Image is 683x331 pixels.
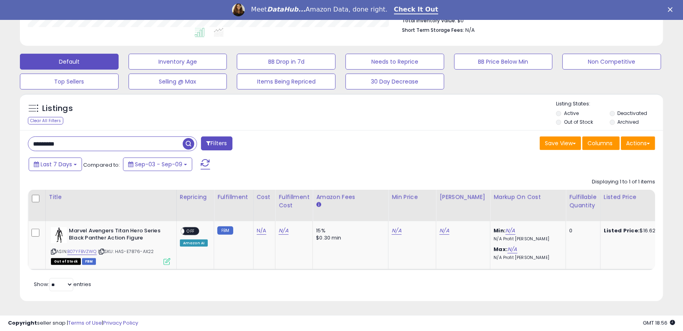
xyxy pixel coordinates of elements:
span: OFF [184,228,197,234]
button: 30 Day Decrease [345,74,444,90]
button: Last 7 Days [29,158,82,171]
div: Listed Price [604,193,673,201]
a: N/A [439,227,449,235]
img: Profile image for Georgie [232,4,245,16]
a: N/A [279,227,288,235]
label: Archived [617,119,639,125]
div: Fulfillment [217,193,250,201]
label: Out of Stock [564,119,593,125]
a: Terms of Use [68,319,102,327]
div: $0.30 min [316,234,382,241]
span: Last 7 Days [41,160,72,168]
div: Close [668,7,676,12]
button: BB Drop in 7d [237,54,336,70]
a: Privacy Policy [103,319,138,327]
strong: Copyright [8,319,37,327]
i: DataHub... [267,6,306,13]
span: Show: entries [34,280,91,288]
div: Amazon Fees [316,193,385,201]
div: Markup on Cost [494,193,562,201]
small: Amazon Fees. [316,201,321,208]
b: Short Term Storage Fees: [402,27,464,33]
p: Listing States: [556,100,663,108]
div: 0 [569,227,594,234]
a: N/A [257,227,266,235]
button: Inventory Age [129,54,227,70]
div: $16.62 [604,227,670,234]
div: Repricing [180,193,211,201]
div: seller snap | | [8,319,138,327]
button: Selling @ Max [129,74,227,90]
div: Fulfillable Quantity [569,193,597,210]
label: Active [564,110,579,117]
div: [PERSON_NAME] [439,193,487,201]
li: $0 [402,15,649,25]
b: Max: [494,245,507,253]
h5: Listings [42,103,73,114]
button: Non Competitive [562,54,661,70]
div: Displaying 1 to 1 of 1 items [592,178,655,186]
a: N/A [505,227,515,235]
span: All listings that are currently out of stock and unavailable for purchase on Amazon [51,258,81,265]
button: Filters [201,136,232,150]
button: Top Sellers [20,74,119,90]
button: Columns [582,136,620,150]
div: Fulfillment Cost [279,193,309,210]
div: Meet Amazon Data, done right. [251,6,388,14]
th: The percentage added to the cost of goods (COGS) that forms the calculator for Min & Max prices. [490,190,566,221]
div: ASIN: [51,227,170,264]
p: N/A Profit [PERSON_NAME] [494,255,560,261]
span: FBM [82,258,96,265]
b: Marvel Avengers Titan Hero Series Black Panther Action Figure [69,227,166,244]
small: FBM [217,226,233,235]
a: Check It Out [394,6,439,14]
div: Title [49,193,173,201]
b: Total Inventory Value: [402,17,456,24]
span: | SKU: HAS-E7876-AX22 [98,248,154,255]
div: Amazon AI [180,239,208,247]
button: Actions [621,136,655,150]
button: Items Being Repriced [237,74,336,90]
a: N/A [392,227,401,235]
button: Default [20,54,119,70]
label: Deactivated [617,110,647,117]
span: Compared to: [83,161,120,169]
button: Sep-03 - Sep-09 [123,158,192,171]
button: BB Price Below Min [454,54,553,70]
b: Min: [494,227,505,234]
a: N/A [507,245,517,253]
span: Columns [587,139,613,147]
button: Needs to Reprice [345,54,444,70]
div: Clear All Filters [28,117,63,125]
a: B07YFBVZWQ [67,248,97,255]
div: Cost [257,193,272,201]
span: Sep-03 - Sep-09 [135,160,182,168]
b: Listed Price: [604,227,640,234]
p: N/A Profit [PERSON_NAME] [494,236,560,242]
img: 41N8+vH03PL._SL40_.jpg [51,227,67,243]
div: 15% [316,227,382,234]
div: Min Price [392,193,433,201]
span: N/A [465,26,475,34]
button: Save View [540,136,581,150]
span: 2025-09-17 18:56 GMT [643,319,675,327]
